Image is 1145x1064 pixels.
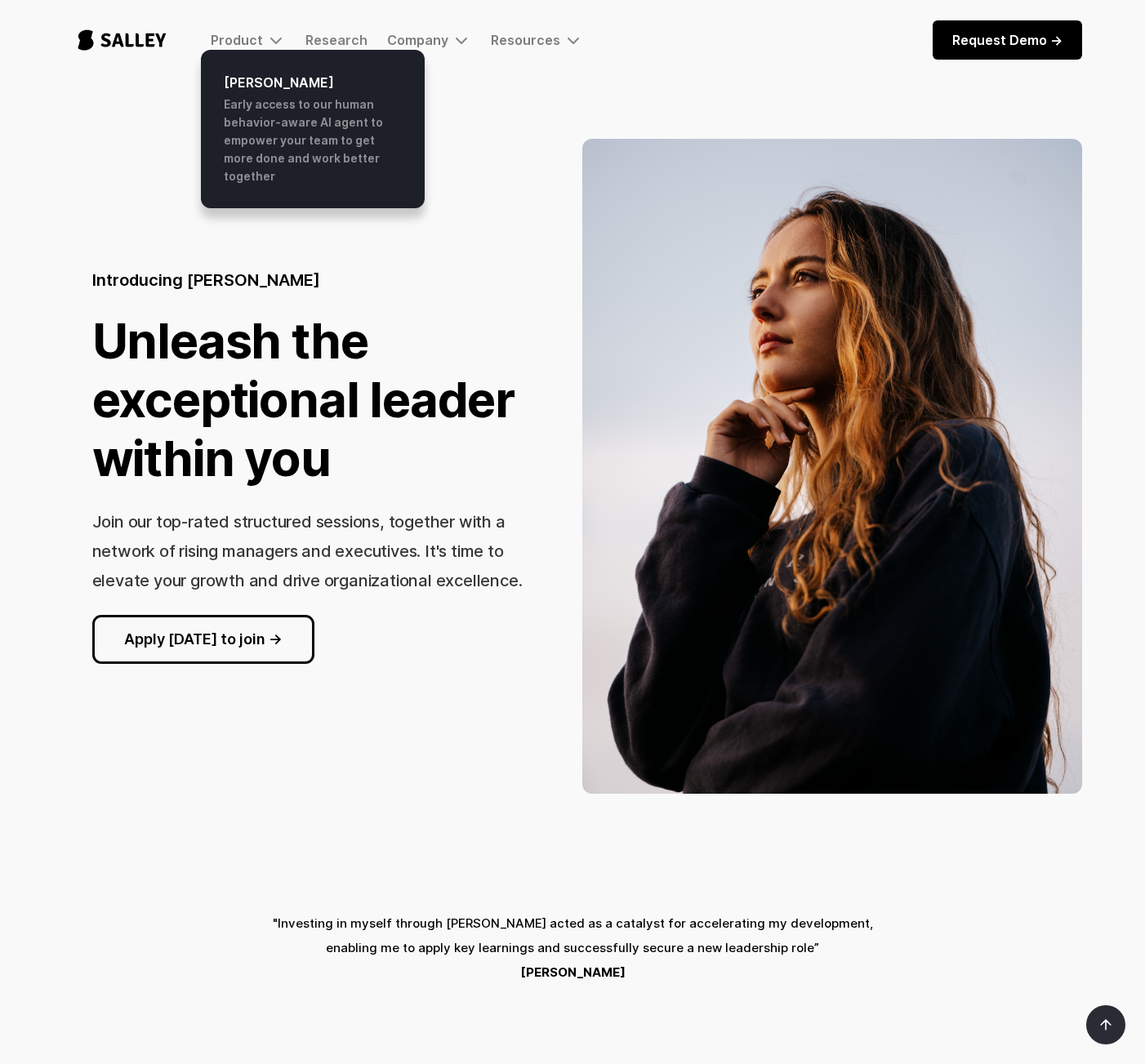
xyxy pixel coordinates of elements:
div: Early access to our human behavior-aware AI agent to empower your team to get more done and work ... [224,96,402,185]
a: [PERSON_NAME]Early access to our human behavior-aware AI agent to empower your team to get more d... [211,60,415,198]
h3: Join our top-rated structured sessions, together with a network of rising managers and executives... [92,512,523,590]
div: Product [211,32,263,48]
a: home [63,13,181,67]
nav: Product [201,50,425,208]
div: Company [387,30,471,50]
strong: Unleash the exceptional leader within you [92,311,515,487]
div: Product [211,30,286,50]
div: Resources [491,32,560,48]
a: Request Demo -> [933,20,1082,60]
h6: [PERSON_NAME] [224,73,402,92]
a: Research [305,32,368,48]
div: Resources [491,30,583,50]
h5: Introducing [PERSON_NAME] [92,269,320,292]
h4: "Investing in myself through [PERSON_NAME] acted as a catalyst for accelerating my development, e... [63,911,1082,985]
a: Apply [DATE] to join -> [92,615,314,664]
strong: [PERSON_NAME] [520,964,626,980]
div: Company [387,32,448,48]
